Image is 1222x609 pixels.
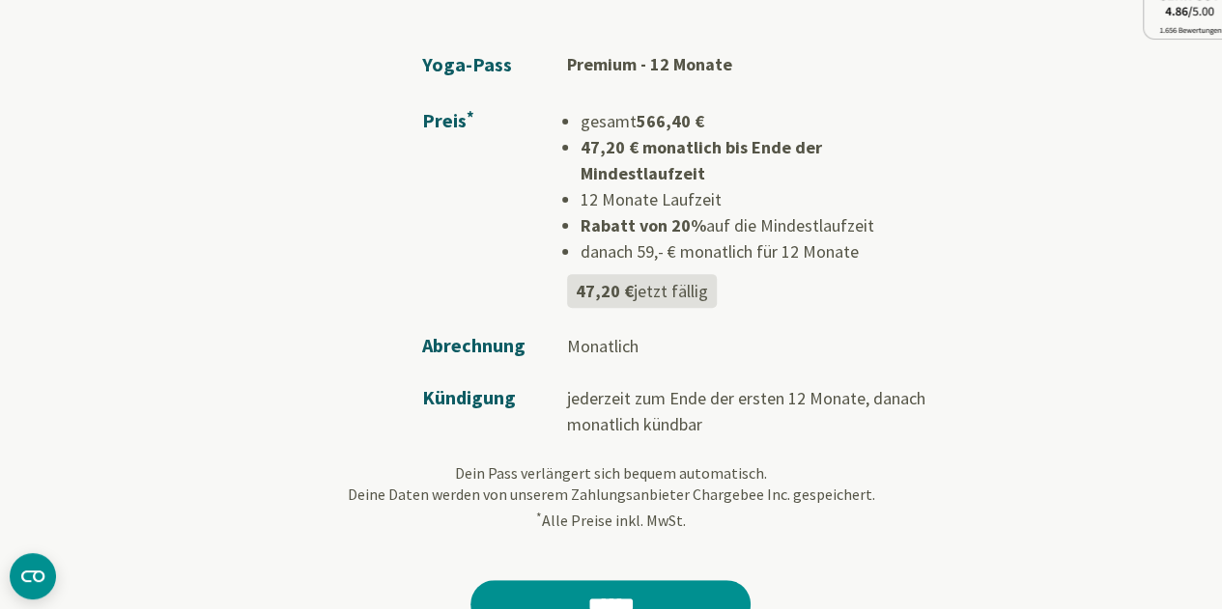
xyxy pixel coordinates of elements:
div: jetzt fällig [567,274,717,308]
td: Abrechnung [422,308,567,360]
li: 12 Monate Laufzeit [581,186,944,212]
td: Preis [422,79,567,308]
td: Kündigung [422,360,567,437]
b: 47,20 € [576,280,634,302]
button: CMP-Widget öffnen [10,553,56,599]
li: auf die Mindestlaufzeit [581,212,944,238]
b: Rabatt von 20% [581,214,706,236]
p: Dein Pass verlängert sich bequem automatisch. Deine Daten werden von unserem Zahlungsanbieter Cha... [262,462,961,532]
td: Monatlich [567,308,944,360]
td: jederzeit zum Ende der ersten 12 Monate, danach monatlich kündbar [567,360,944,437]
li: danach 59,- € monatlich für 12 Monate [581,238,944,264]
b: 566,40 € [637,110,704,132]
td: Yoga-Pass [422,50,567,79]
td: Premium - 12 Monate [567,50,944,79]
strong: 47,20 € monatlich bis Ende der Mindestlaufzeit [581,136,822,184]
li: gesamt [581,108,944,134]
